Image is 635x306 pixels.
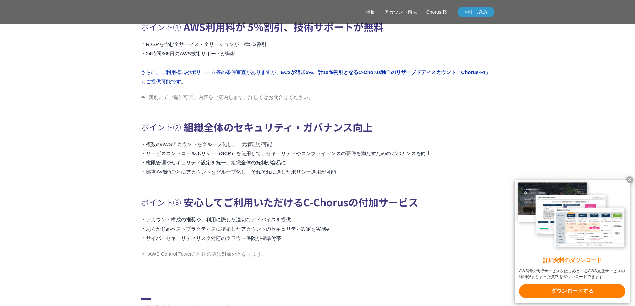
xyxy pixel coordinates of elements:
x-t: 詳細資料のダウンロード [519,257,625,264]
span: ポイント③ [141,195,181,210]
span: ポイント② [141,119,181,134]
x-t: AWS請求代行サービスをはじめとするAWS支援サービスの詳細がまとまった資料をダウンロードできます。 [519,268,625,280]
span: お申し込み [458,9,494,16]
small: ※ [326,227,329,231]
a: 詳細資料のダウンロード AWS請求代行サービスをはじめとするAWS支援サービスの詳細がまとまった資料をダウンロードできます。 ダウンロードする [515,180,630,303]
li: あらかじめベストプラクティスに準拠したアカウントのセキュリティ設定を実施 [141,224,494,234]
li: 部署や機能ごとにアカウントをグループ化し、それぞれに適したポリシー適用が可能 [141,167,494,177]
x-t: ダウンロードする [519,284,625,298]
strong: EC2が追加5%、計10％割引となるC-Chorus独自のリザーブドディスカウント「Chorus-RI」 [281,69,490,75]
h3: 安心してご利用いただけるC-Chorusの付加サービス [141,193,494,212]
li: さらに、ご利用構成やボリューム等の条件審査がありますが、 もご提供可能です。 [141,68,494,86]
a: お申し込み [458,7,494,17]
h3: AWS利用料が 5％割引、技術サポートが無料 [141,17,494,36]
a: 特長 [366,9,375,16]
li: サービスコントロールポリシー（SCP）を使用して、セキュリティやコンプライアンスの要件を満たすためのガバナンスを向上 [141,149,494,158]
li: AWS Control Towerご利用の際は対象外となります。 [141,250,494,258]
li: 個別にてご提供可否、内容をご案内します、詳しくはお問合せください。 [141,93,494,102]
li: 複数のAWSアカウントをグループ化し、一元管理が可能 [141,140,494,149]
a: アカウント構成 [384,9,417,16]
li: RI/SPを含む全サービス・全リージョンが一律5％割引 [141,40,494,49]
h3: 組織全体のセキュリティ・ガバナンス向上 [141,118,494,137]
a: Chorus-RI [426,9,448,16]
li: サイバーセキュリティリスク対応のクラウド保険が標準付帯 [141,234,494,243]
li: 24時間365日のAWS技術サポートが無料 [141,49,494,58]
li: 権限管理やセキュリティ設定を統一、組織全体の統制が容易に [141,158,494,167]
li: アカウント構成の推奨や、利用に際した適切なアドバイスを提供 [141,215,494,224]
span: ポイント① [141,19,181,34]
